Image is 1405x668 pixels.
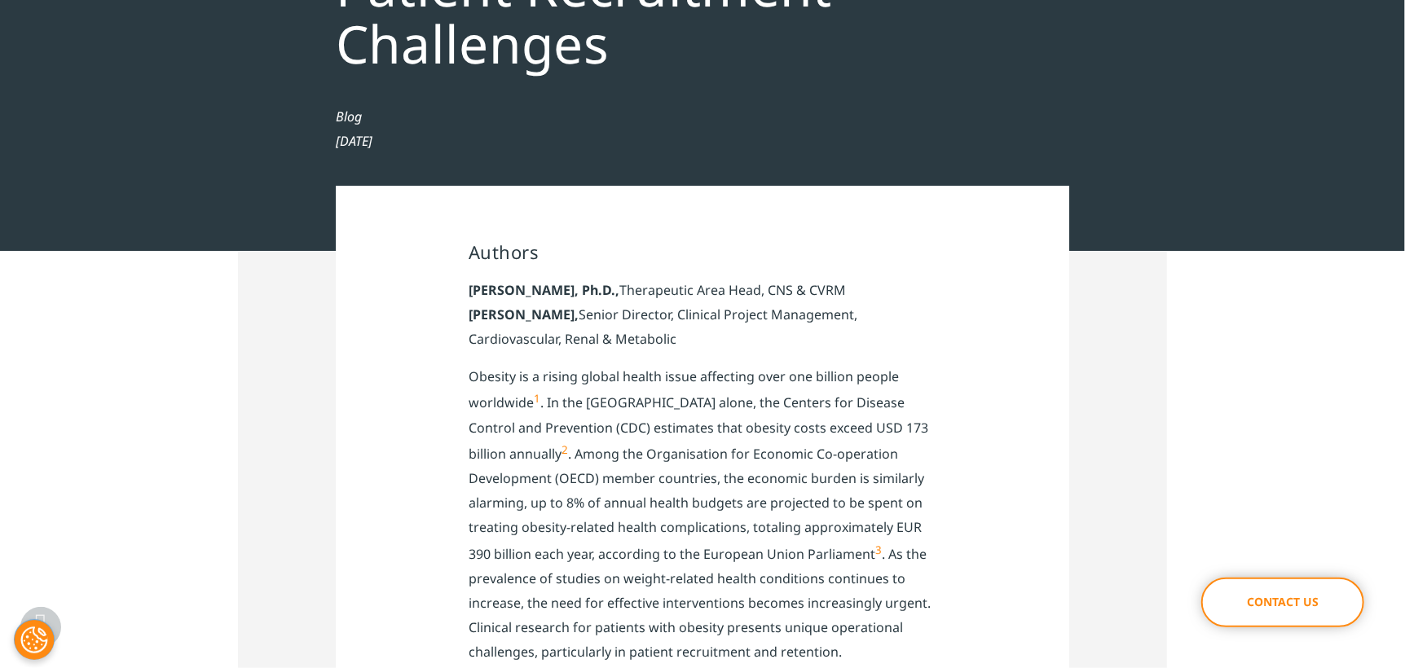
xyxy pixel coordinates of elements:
[469,305,579,323] strong: [PERSON_NAME],
[1201,578,1364,627] a: Contact Us
[14,619,55,660] button: Cookies Settings
[469,281,619,299] strong: [PERSON_NAME], Ph.D.,
[336,129,1069,153] div: [DATE]
[469,278,936,364] p: Therapeutic Area Head, CNS & CVRM Senior Director, Clinical Project Management, Cardiovascular, R...
[534,391,540,406] a: 1
[336,104,1069,129] div: Blog
[562,442,568,457] a: 2
[875,543,882,557] a: 3
[469,240,936,266] h4: Authors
